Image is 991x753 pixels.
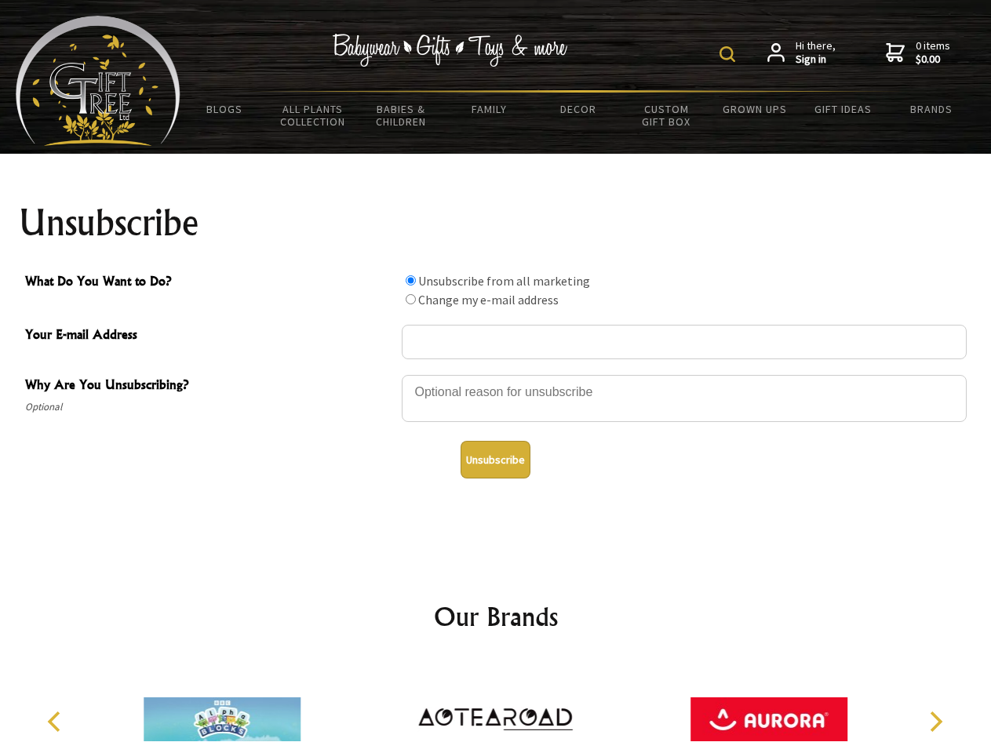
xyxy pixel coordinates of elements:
input: Your E-mail Address [402,325,967,359]
a: Brands [887,93,976,125]
label: Change my e-mail address [418,292,559,307]
a: Custom Gift Box [622,93,711,138]
label: Unsubscribe from all marketing [418,273,590,289]
img: Babywear - Gifts - Toys & more [333,34,568,67]
a: All Plants Collection [269,93,358,138]
span: Why Are You Unsubscribing? [25,375,394,398]
a: BLOGS [180,93,269,125]
img: Babyware - Gifts - Toys and more... [16,16,180,146]
button: Unsubscribe [461,441,530,478]
h2: Our Brands [31,598,960,635]
span: What Do You Want to Do? [25,271,394,294]
span: 0 items [916,38,950,67]
strong: Sign in [796,53,836,67]
a: 0 items$0.00 [886,39,950,67]
a: Grown Ups [710,93,799,125]
a: Hi there,Sign in [767,39,836,67]
textarea: Why Are You Unsubscribing? [402,375,967,422]
img: product search [720,46,735,62]
a: Family [446,93,534,125]
input: What Do You Want to Do? [406,294,416,304]
span: Optional [25,398,394,417]
strong: $0.00 [916,53,950,67]
a: Babies & Children [357,93,446,138]
span: Hi there, [796,39,836,67]
h1: Unsubscribe [19,204,973,242]
input: What Do You Want to Do? [406,275,416,286]
a: Gift Ideas [799,93,887,125]
a: Decor [534,93,622,125]
span: Your E-mail Address [25,325,394,347]
button: Next [918,704,953,739]
button: Previous [39,704,74,739]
